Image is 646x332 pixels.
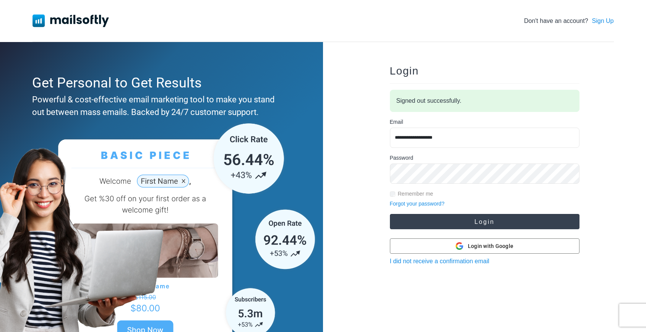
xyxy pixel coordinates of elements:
button: Login with Google [390,238,579,254]
div: Signed out successfully. [390,90,579,112]
span: Login [390,65,419,77]
label: Remember me [398,190,433,198]
a: Forgot your password? [390,201,445,207]
span: Login with Google [468,242,513,250]
label: Email [390,118,403,126]
div: Powerful & cost-effective email marketing tool to make you stand out between mass emails. Backed ... [32,93,287,118]
button: Login [390,214,579,229]
div: Don't have an account? [524,16,614,26]
a: Sign Up [592,16,614,26]
label: Password [390,154,413,162]
div: Get Personal to Get Results [32,73,287,93]
img: Mailsoftly [32,15,109,27]
a: I did not receive a confirmation email [390,258,490,264]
